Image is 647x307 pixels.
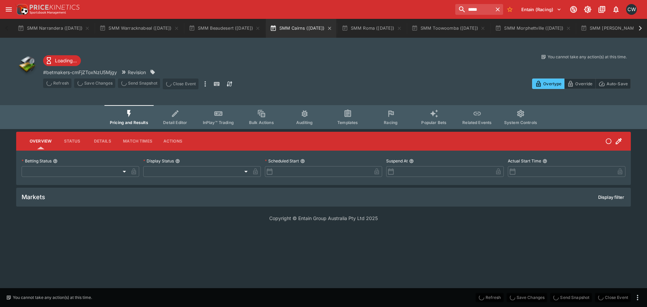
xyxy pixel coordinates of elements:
span: Auditing [296,120,313,125]
p: Scheduled Start [265,158,299,164]
button: Match Times [118,133,158,149]
p: You cannot take any action(s) at this time. [548,54,627,60]
button: open drawer [3,3,15,16]
div: Start From [532,79,631,89]
button: Connected to PK [567,3,580,16]
div: Event type filters [104,105,543,129]
button: SMM Toowoomba ([DATE]) [407,19,490,38]
button: Auto-Save [595,79,631,89]
p: Override [575,80,592,87]
button: Notifications [610,3,622,16]
span: Bulk Actions [249,120,274,125]
input: search [455,4,492,15]
img: PriceKinetics [30,5,80,10]
p: Revision [128,69,146,76]
button: Details [87,133,118,149]
img: Sportsbook Management [30,11,66,14]
button: Toggle light/dark mode [582,3,594,16]
div: Clint Wallis [626,4,637,15]
button: SMM Morphettville ([DATE]) [491,19,575,38]
p: You cannot take any action(s) at this time. [13,295,92,301]
button: Status [57,133,87,149]
button: Suspend At [409,159,414,163]
img: other.png [16,54,38,75]
span: Related Events [462,120,492,125]
button: SMM Roma ([DATE]) [338,19,406,38]
p: Overtype [543,80,561,87]
p: Betting Status [22,158,52,164]
button: Actions [158,133,188,149]
button: Actual Start Time [543,159,547,163]
button: SMM Cairns ([DATE]) [266,19,336,38]
button: Clint Wallis [624,2,639,17]
button: Select Tenant [517,4,565,15]
button: Documentation [596,3,608,16]
img: PriceKinetics Logo [15,3,28,16]
button: No Bookmarks [504,4,515,15]
h5: Markets [22,193,45,201]
button: SMM Warracknabeal ([DATE]) [95,19,183,38]
button: Display filter [594,192,628,203]
span: Templates [337,120,358,125]
span: Popular Bets [421,120,446,125]
button: Overtype [532,79,564,89]
p: Copy To Clipboard [43,69,117,76]
span: Pricing and Results [110,120,148,125]
button: SMM Narrandera ([DATE]) [13,19,94,38]
span: Racing [384,120,398,125]
p: Auto-Save [607,80,628,87]
span: InPlay™ Trading [203,120,234,125]
button: more [201,79,209,89]
p: Actual Start Time [508,158,541,164]
button: Betting Status [53,159,58,163]
button: Override [564,79,595,89]
button: Overview [24,133,57,149]
button: Display Status [175,159,180,163]
p: Loading... [55,57,77,64]
button: SMM Beaudesert ([DATE]) [185,19,265,38]
span: Detail Editor [163,120,187,125]
button: Scheduled Start [300,159,305,163]
p: Display Status [143,158,174,164]
span: System Controls [504,120,537,125]
p: Suspend At [386,158,408,164]
button: more [634,294,642,302]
